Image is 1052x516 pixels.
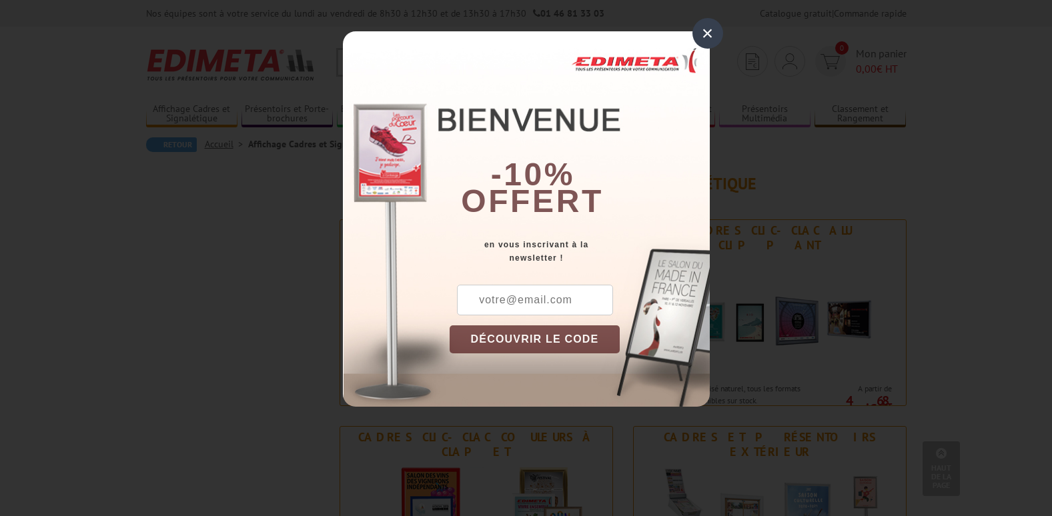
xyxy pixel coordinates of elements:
[450,325,620,353] button: DÉCOUVRIR LE CODE
[457,285,613,315] input: votre@email.com
[461,183,604,219] font: offert
[450,238,710,265] div: en vous inscrivant à la newsletter !
[692,18,723,49] div: ×
[491,157,575,192] b: -10%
